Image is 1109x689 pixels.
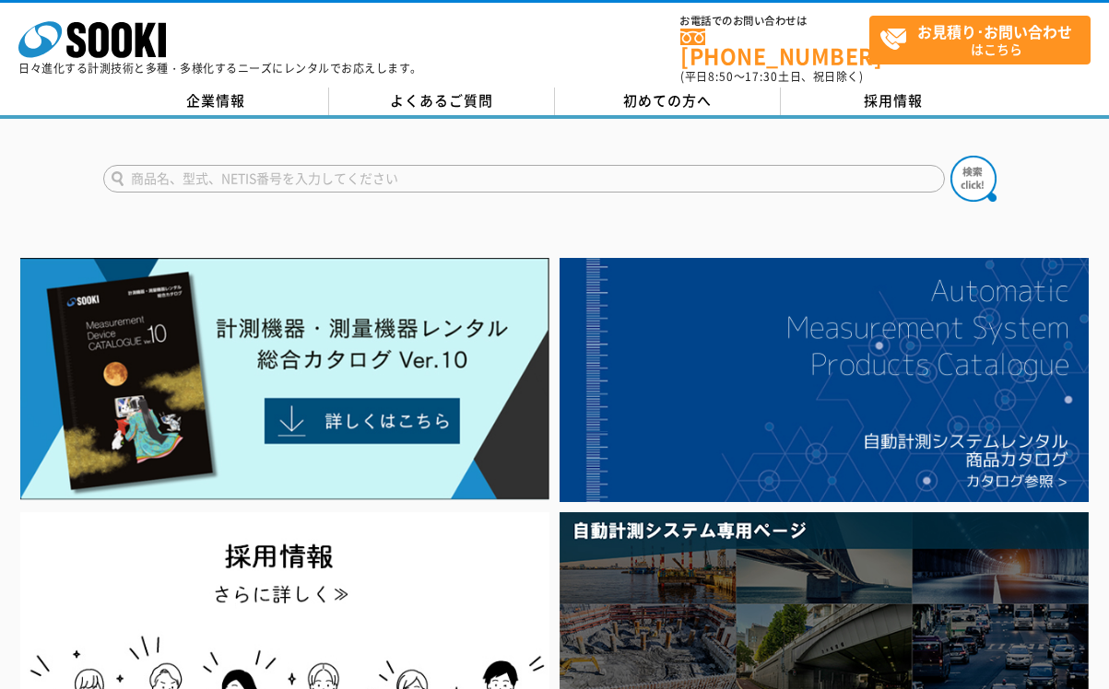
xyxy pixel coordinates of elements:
[18,63,422,74] p: 日々進化する計測技術と多種・多様化するニーズにレンタルでお応えします。
[879,17,1090,63] span: はこちら
[560,258,1088,502] img: 自動計測システムカタログ
[680,68,863,85] span: (平日 ～ 土日、祝日除く)
[680,16,869,27] span: お電話でのお問い合わせは
[329,88,555,115] a: よくあるご質問
[20,258,549,500] img: Catalog Ver10
[680,29,869,66] a: [PHONE_NUMBER]
[869,16,1091,64] a: お見積り･お問い合わせはこちら
[103,88,329,115] a: 企業情報
[103,165,945,193] input: 商品名、型式、NETIS番号を入力してください
[623,90,712,111] span: 初めての方へ
[708,68,734,85] span: 8:50
[917,20,1072,42] strong: お見積り･お問い合わせ
[745,68,778,85] span: 17:30
[781,88,1007,115] a: 採用情報
[950,156,997,202] img: btn_search.png
[555,88,781,115] a: 初めての方へ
